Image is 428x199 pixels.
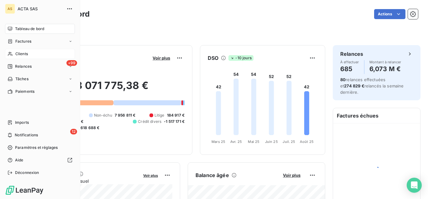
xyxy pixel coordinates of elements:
[15,157,23,163] span: Aide
[15,145,58,150] span: Paramètres et réglages
[5,74,75,84] a: Tâches
[5,185,44,195] img: Logo LeanPay
[248,139,259,144] tspan: Mai 25
[15,120,29,125] span: Imports
[265,139,278,144] tspan: Juin 25
[340,64,359,74] h4: 685
[374,9,405,19] button: Actions
[5,118,75,128] a: Imports
[115,113,136,118] span: 7 956 811 €
[333,108,420,123] h6: Factures échues
[5,143,75,153] a: Paramètres et réglages
[5,61,75,71] a: +99Relances
[15,51,28,57] span: Clients
[5,36,75,46] a: Factures
[167,113,185,118] span: 184 917 €
[407,178,422,193] div: Open Intercom Messenger
[196,171,229,179] h6: Balance âgée
[283,173,300,178] span: Voir plus
[15,76,29,82] span: Tâches
[15,89,34,94] span: Paiements
[208,54,218,62] h6: DSO
[138,119,161,124] span: Crédit divers
[369,64,401,74] h4: 6,073 M €
[281,172,302,178] button: Voir plus
[5,155,75,165] a: Aide
[5,4,15,14] div: AS
[35,79,185,98] h2: 13 071 775,38 €
[66,60,77,66] span: +99
[164,119,185,124] span: -1 517 171 €
[94,113,112,118] span: Non-échu
[369,60,401,64] span: Montant à relancer
[300,139,314,144] tspan: Août 25
[153,55,170,60] span: Voir plus
[340,50,363,58] h6: Relances
[340,77,346,82] span: 80
[15,170,39,175] span: Déconnexion
[230,139,242,144] tspan: Avr. 25
[340,77,404,95] span: relances effectuées et relancés la semaine dernière.
[35,178,139,184] span: Chiffre d'affaires mensuel
[228,55,253,61] span: -10 jours
[18,6,63,11] span: ACTA SAS
[5,86,75,97] a: Paiements
[283,139,295,144] tspan: Juil. 25
[154,113,164,118] span: Litige
[79,125,100,131] span: -618 688 €
[5,24,75,34] a: Tableau de bord
[15,132,38,138] span: Notifications
[340,60,359,64] span: À effectuer
[15,39,31,44] span: Factures
[143,173,158,178] span: Voir plus
[344,83,364,88] span: 274 829 €
[141,172,160,178] button: Voir plus
[15,26,44,32] span: Tableau de bord
[211,139,225,144] tspan: Mars 25
[5,49,75,59] a: Clients
[70,129,77,134] span: 12
[151,55,172,61] button: Voir plus
[15,64,32,69] span: Relances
